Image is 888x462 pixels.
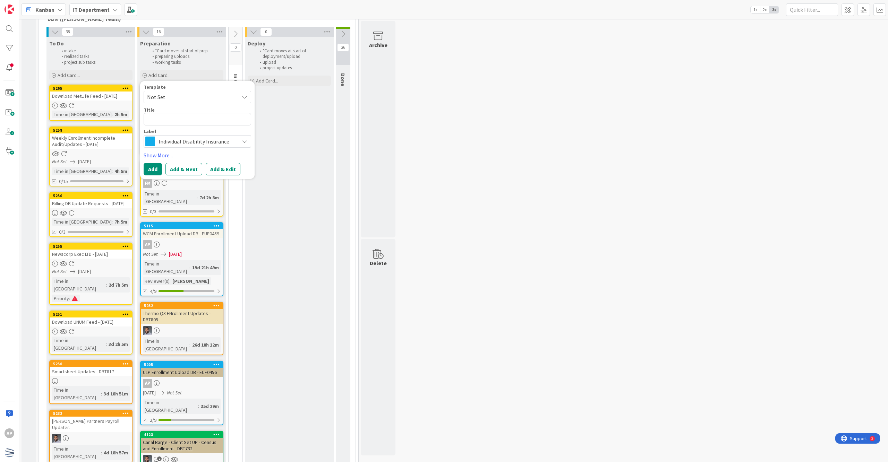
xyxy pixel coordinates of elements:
[147,93,234,102] span: Not Set
[144,85,166,89] span: Template
[141,303,223,309] div: 5032
[769,6,779,13] span: 3x
[153,28,164,36] span: 16
[337,43,349,52] span: 36
[52,158,67,165] i: Not Set
[144,129,156,134] span: Label
[260,28,272,36] span: 0
[58,72,80,78] span: Add Card...
[52,434,61,443] img: FS
[143,240,152,249] div: AP
[189,341,190,349] span: :
[198,402,199,410] span: :
[148,60,222,65] li: working tasks
[107,281,130,289] div: 2d 7h 5m
[113,111,129,118] div: 2h 5m
[141,361,223,368] div: 5005
[52,218,112,226] div: Time in [GEOGRAPHIC_DATA]
[50,243,132,259] div: 5255Newscorp Exec LTD - [DATE]
[50,85,132,91] div: 5265
[50,311,132,326] div: 5251Download UNUM Feed - [DATE]
[159,137,236,146] span: Individual Disability Insurance
[760,6,769,13] span: 2x
[141,229,223,238] div: WCM Enrollment Upload DB - EUF0459
[50,193,132,208] div: 5256Billing DB Update Requests - [DATE]
[256,78,278,84] span: Add Card...
[50,410,132,417] div: 5232
[58,48,131,54] li: intake
[256,48,330,60] li: *Card moves at start of deployment/upload
[143,399,198,414] div: Time in [GEOGRAPHIC_DATA]
[370,259,387,267] div: Delete
[148,72,171,78] span: Add Card...
[198,194,221,201] div: 7d 2h 8m
[230,43,241,52] span: 0
[340,73,347,86] span: Done
[143,326,152,335] img: FS
[143,260,189,275] div: Time in [GEOGRAPHIC_DATA]
[15,1,32,9] span: Support
[141,368,223,377] div: ULP Enrollment Upload DB - EUF0456
[150,208,156,215] span: 0/3
[113,167,129,175] div: 4h 5m
[751,6,760,13] span: 1x
[143,379,152,388] div: AP
[189,264,190,271] span: :
[190,341,221,349] div: 26d 18h 12m
[50,317,132,326] div: Download UNUM Feed - [DATE]
[106,340,107,348] span: :
[141,361,223,377] div: 5005ULP Enrollment Upload DB - EUF0456
[144,107,155,113] label: Title
[50,417,132,432] div: [PERSON_NAME] Partners Payroll Updates
[165,163,202,175] button: Add & Next
[143,337,189,352] div: Time in [GEOGRAPHIC_DATA]
[112,218,113,226] span: :
[53,361,132,366] div: 5250
[148,54,222,59] li: preparing uploads
[170,277,171,285] span: :
[232,73,239,97] span: In Review
[141,432,223,453] div: 4123Canal Barge - Client Set UP - Census and Enrollment - DBT732
[53,193,132,198] div: 5256
[197,194,198,201] span: :
[248,40,265,47] span: Deploy
[36,3,38,8] div: 2
[53,128,132,133] div: 5258
[199,402,221,410] div: 35d 29m
[50,243,132,250] div: 5255
[101,449,102,456] span: :
[50,410,132,432] div: 5232[PERSON_NAME] Partners Payroll Updates
[141,432,223,438] div: 4123
[50,199,132,208] div: Billing DB Update Requests - [DATE]
[50,91,132,101] div: Download MetLife Feed - [DATE]
[50,133,132,149] div: Weekly Enrollment Incomplete Audit/Updates - [DATE]
[50,361,132,367] div: 5250
[150,417,156,424] span: 2/9
[206,163,240,175] button: Add & Edit
[144,303,223,308] div: 5032
[148,48,222,54] li: *Card moves at start of prep
[141,179,223,188] div: FM
[101,390,102,398] span: :
[59,228,66,236] span: 0/3
[72,6,110,13] b: IT Department
[50,311,132,317] div: 5251
[256,60,330,65] li: upload
[52,111,112,118] div: Time in [GEOGRAPHIC_DATA]
[52,295,69,302] div: Priority
[50,434,132,443] div: FS
[78,158,91,165] span: [DATE]
[140,40,171,47] span: Preparation
[52,445,101,460] div: Time in [GEOGRAPHIC_DATA]
[52,167,112,175] div: Time in [GEOGRAPHIC_DATA]
[141,326,223,335] div: FS
[102,449,130,456] div: 4d 18h 57m
[107,340,130,348] div: 3d 2h 5m
[150,288,156,295] span: 4/9
[50,250,132,259] div: Newscorp Exec LTD - [DATE]
[113,218,129,226] div: 7h 5m
[5,448,14,457] img: avatar
[52,386,101,401] div: Time in [GEOGRAPHIC_DATA]
[143,190,197,205] div: Time in [GEOGRAPHIC_DATA]
[144,432,223,437] div: 4123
